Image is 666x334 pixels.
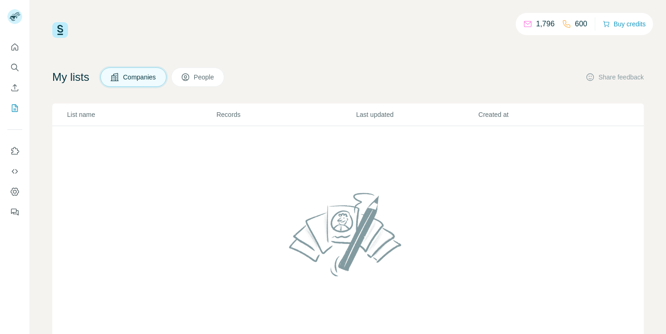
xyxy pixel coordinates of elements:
[7,143,22,159] button: Use Surfe on LinkedIn
[536,18,555,30] p: 1,796
[216,110,355,119] p: Records
[52,22,68,38] img: Surfe Logo
[7,204,22,220] button: Feedback
[7,100,22,116] button: My lists
[356,110,477,119] p: Last updated
[7,163,22,180] button: Use Surfe API
[575,18,587,30] p: 600
[67,110,216,119] p: List name
[603,18,646,30] button: Buy credits
[7,183,22,200] button: Dashboard
[194,73,215,82] span: People
[478,110,599,119] p: Created at
[7,39,22,55] button: Quick start
[586,73,644,82] button: Share feedback
[123,73,157,82] span: Companies
[7,79,22,96] button: Enrich CSV
[52,70,89,85] h4: My lists
[7,59,22,76] button: Search
[285,185,411,284] img: No lists found
[7,9,22,24] img: Avatar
